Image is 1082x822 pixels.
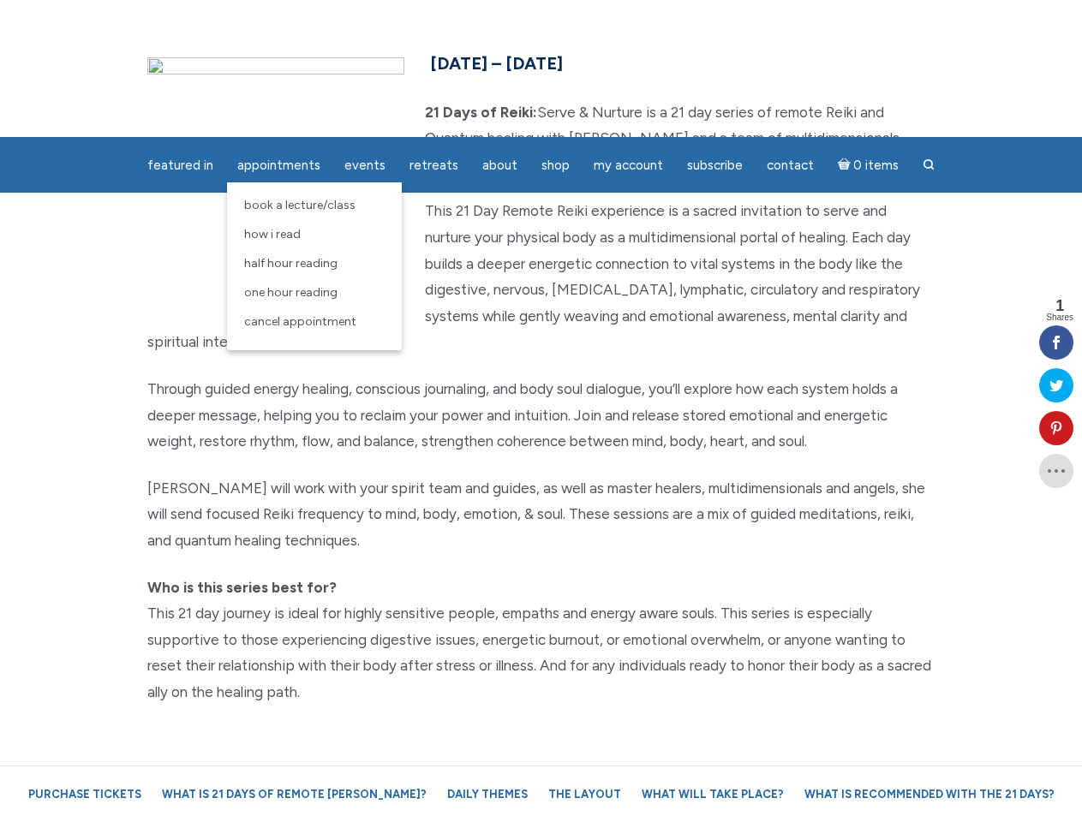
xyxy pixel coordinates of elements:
[236,220,393,249] a: How I Read
[687,158,743,173] span: Subscribe
[236,278,393,307] a: One Hour Reading
[20,779,150,809] a: Purchase Tickets
[430,53,563,74] span: [DATE] – [DATE]
[594,158,663,173] span: My Account
[334,149,396,182] a: Events
[482,158,517,173] span: About
[472,149,528,182] a: About
[227,149,331,182] a: Appointments
[244,198,356,212] span: Book a Lecture/Class
[147,198,936,355] p: This 21 Day Remote Reiki experience is a sacred invitation to serve and nurture your physical bod...
[1046,313,1073,322] span: Shares
[439,779,536,809] a: Daily Themes
[425,104,537,121] strong: 21 Days of Reiki:
[244,314,356,329] span: Cancel Appointment
[767,158,814,173] span: Contact
[677,149,753,182] a: Subscribe
[531,149,580,182] a: Shop
[344,158,386,173] span: Events
[838,158,854,173] i: Cart
[399,149,469,182] a: Retreats
[26,26,123,94] img: Jamie Butler. The Everyday Medium
[244,256,338,271] span: Half Hour Reading
[409,158,458,173] span: Retreats
[236,307,393,337] a: Cancel Appointment
[853,159,899,172] span: 0 items
[540,779,630,809] a: The Layout
[147,575,936,706] p: This 21 day journey is ideal for highly sensitive people, empaths and energy aware souls. This se...
[153,779,435,809] a: What is 21 Days of Remote [PERSON_NAME]?
[147,376,936,455] p: Through guided energy healing, conscious journaling, and body soul dialogue, you’ll explore how e...
[583,149,673,182] a: My Account
[237,158,320,173] span: Appointments
[147,475,936,554] p: [PERSON_NAME] will work with your spirit team and guides, as well as master healers, multidimensi...
[541,158,570,173] span: Shop
[147,158,213,173] span: featured in
[137,149,224,182] a: featured in
[633,779,792,809] a: What will take place?
[796,779,1063,809] a: What is recommended with the 21 Days?
[147,99,936,178] p: Serve & Nurture is a 21 day series of remote Reiki and Quantum healing with [PERSON_NAME] and a t...
[147,579,337,596] strong: Who is this series best for?
[236,191,393,220] a: Book a Lecture/Class
[236,249,393,278] a: Half Hour Reading
[244,285,338,300] span: One Hour Reading
[244,227,301,241] span: How I Read
[756,149,824,182] a: Contact
[1046,298,1073,313] span: 1
[828,147,910,182] a: Cart0 items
